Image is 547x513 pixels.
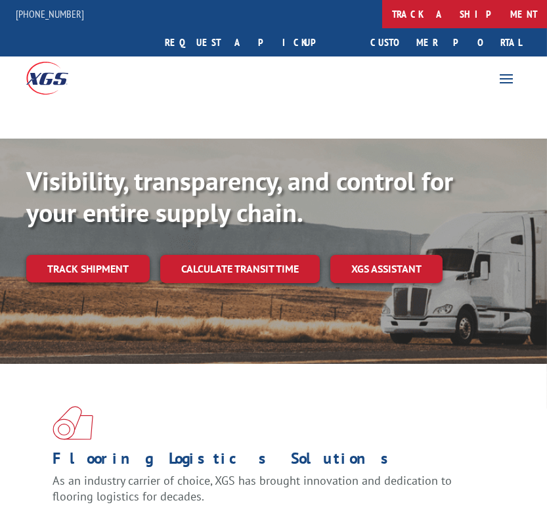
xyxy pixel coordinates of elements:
b: Visibility, transparency, and control for your entire supply chain. [26,164,453,229]
span: As an industry carrier of choice, XGS has brought innovation and dedication to flooring logistics... [53,473,452,504]
a: Track shipment [26,255,150,282]
a: Calculate transit time [160,255,320,283]
a: [PHONE_NUMBER] [16,7,84,20]
a: Customer Portal [361,28,531,56]
a: XGS ASSISTANT [330,255,443,283]
a: Request a pickup [155,28,345,56]
img: xgs-icon-total-supply-chain-intelligence-red [53,406,93,440]
h1: Flooring Logistics Solutions [53,451,485,473]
